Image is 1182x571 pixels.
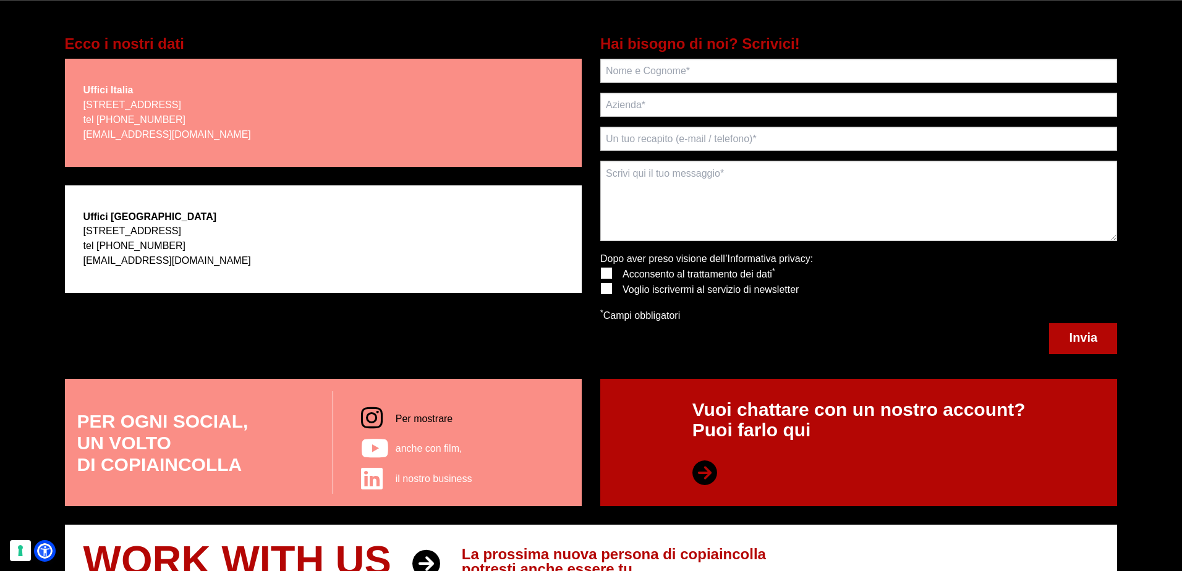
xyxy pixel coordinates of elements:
input: Azienda* [600,93,1117,117]
p: Vuoi chattare con un nostro account? Puoi farlo qui [692,399,1026,486]
a: [EMAIL_ADDRESS][DOMAIN_NAME] [83,255,251,266]
input: Nome e Cognome* [600,59,1117,83]
a: Open Accessibility Menu [37,543,53,559]
p: Campi obbligatori [600,308,813,324]
span: Invia [1069,331,1098,344]
a: anche con film, [355,434,569,464]
strong: Uffici Italia [83,85,134,95]
a: Informativa privacy [727,253,810,264]
span: Acconsento al trattamento dei dati [623,269,775,279]
input: Un tuo recapito (e-mail / telefono)* [600,127,1117,151]
a: Per mostrare [355,404,569,434]
h5: Hai bisogno di noi? Scrivici! [600,33,1117,54]
span: il nostro business [396,473,472,484]
strong: Uffici [GEOGRAPHIC_DATA] [83,211,216,222]
span: Voglio iscrivermi al servizio di newsletter [623,284,799,295]
a: [EMAIL_ADDRESS][DOMAIN_NAME] [83,129,251,140]
span: Per mostrare [396,413,453,424]
p: [STREET_ADDRESS] tel [PHONE_NUMBER] [83,224,251,268]
span: anche con film, [396,443,462,454]
button: Invia [1049,323,1117,354]
a: Vuoi chattare con un nostro account?Puoi farlo qui [600,379,1117,506]
h5: Ecco i nostri dati [65,33,582,54]
button: Le tue preferenze relative al consenso per le tecnologie di tracciamento [10,540,31,561]
p: [STREET_ADDRESS] tel [PHONE_NUMBER] [83,98,251,142]
p: Dopo aver preso visione dell’ : [600,251,813,267]
p: PER OGNI SOCIAL, UN VOLTO DI COPIAINCOLLA [77,410,314,475]
a: il nostro business [355,464,569,494]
